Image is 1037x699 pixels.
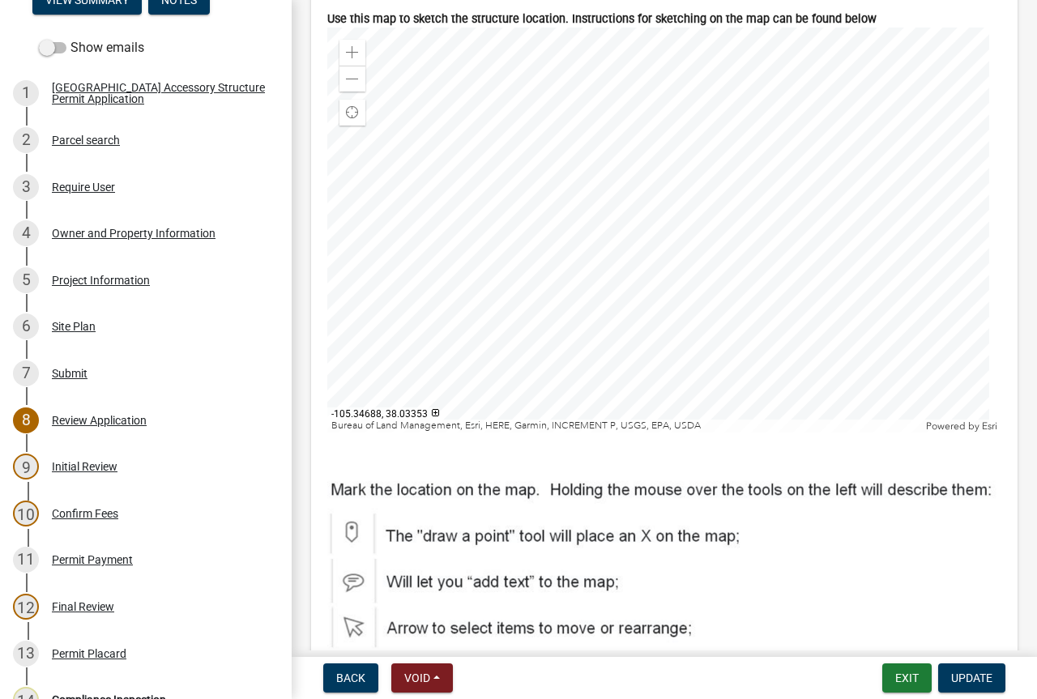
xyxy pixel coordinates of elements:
div: Parcel search [52,134,120,146]
div: 7 [13,360,39,386]
button: Update [938,663,1005,693]
label: Show emails [39,38,144,58]
div: 2 [13,127,39,153]
div: 4 [13,220,39,246]
div: Permit Placard [52,648,126,659]
div: 1 [13,80,39,106]
div: Site Plan [52,321,96,332]
button: Exit [882,663,932,693]
button: Void [391,663,453,693]
div: Review Application [52,415,147,426]
div: 3 [13,174,39,200]
div: 8 [13,407,39,433]
div: Initial Review [52,461,117,472]
div: Submit [52,368,87,379]
div: Powered by [922,420,1001,433]
div: Zoom in [339,40,365,66]
div: Find my location [339,100,365,126]
span: Void [404,671,430,684]
div: 6 [13,313,39,339]
div: 5 [13,267,39,293]
div: 11 [13,547,39,573]
div: Confirm Fees [52,508,118,519]
div: Permit Payment [52,554,133,565]
div: Owner and Property Information [52,228,216,239]
div: 9 [13,454,39,479]
div: 10 [13,501,39,526]
div: Project Information [52,275,150,286]
img: image_81dc9c01-fb17-4b7f-9849-c4ca079cafd6.png [327,475,1001,693]
a: Esri [982,420,997,432]
div: Final Review [52,601,114,612]
div: 13 [13,641,39,667]
button: Back [323,663,378,693]
div: Bureau of Land Management, Esri, HERE, Garmin, INCREMENT P, USGS, EPA, USDA [327,420,922,433]
div: Zoom out [339,66,365,92]
span: Update [951,671,992,684]
div: 12 [13,594,39,620]
div: Require User [52,181,115,193]
span: Back [336,671,365,684]
label: Use this map to sketch the structure location. Instructions for sketching on the map can be found... [327,14,877,25]
div: [GEOGRAPHIC_DATA] Accessory Structure Permit Application [52,82,266,104]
